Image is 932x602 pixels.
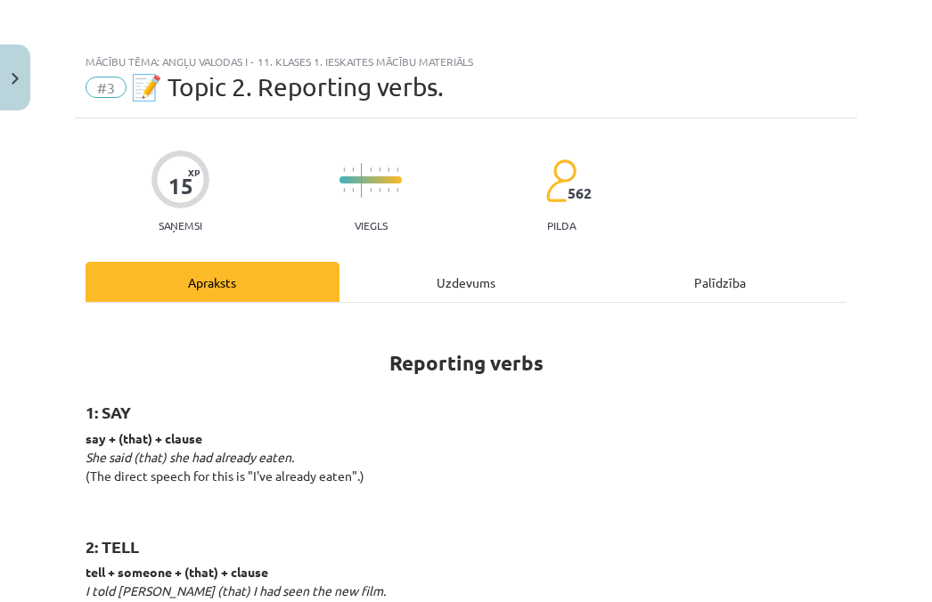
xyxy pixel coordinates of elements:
span: XP [188,167,200,177]
span: #3 [86,77,127,98]
img: icon-short-line-57e1e144782c952c97e751825c79c345078a6d821885a25fce030b3d8c18986b.svg [370,167,372,172]
em: I told [PERSON_NAME] (that) I had seen the new film. [86,582,386,598]
img: icon-close-lesson-0947bae3869378f0d4975bcd49f059093ad1ed9edebbc8119c70593378902aed.svg [12,73,19,85]
div: Mācību tēma: Angļu valodas i - 11. klases 1. ieskaites mācību materiāls [86,55,846,68]
strong: Reporting verbs [389,350,544,376]
strong: 2: TELL [86,536,139,557]
img: icon-short-line-57e1e144782c952c97e751825c79c345078a6d821885a25fce030b3d8c18986b.svg [388,167,389,172]
img: icon-short-line-57e1e144782c952c97e751825c79c345078a6d821885a25fce030b3d8c18986b.svg [397,188,398,192]
img: icon-short-line-57e1e144782c952c97e751825c79c345078a6d821885a25fce030b3d8c18986b.svg [370,188,372,192]
img: icon-short-line-57e1e144782c952c97e751825c79c345078a6d821885a25fce030b3d8c18986b.svg [388,188,389,192]
p: Viegls [355,219,388,232]
img: icon-short-line-57e1e144782c952c97e751825c79c345078a6d821885a25fce030b3d8c18986b.svg [352,167,354,172]
img: icon-short-line-57e1e144782c952c97e751825c79c345078a6d821885a25fce030b3d8c18986b.svg [379,167,380,172]
em: She said (that) she had already eaten. [86,449,294,465]
img: icon-short-line-57e1e144782c952c97e751825c79c345078a6d821885a25fce030b3d8c18986b.svg [343,167,345,172]
div: Uzdevums [339,262,593,302]
img: icon-short-line-57e1e144782c952c97e751825c79c345078a6d821885a25fce030b3d8c18986b.svg [352,188,354,192]
img: icon-short-line-57e1e144782c952c97e751825c79c345078a6d821885a25fce030b3d8c18986b.svg [397,167,398,172]
strong: say + (that) + clause [86,430,202,446]
img: icon-short-line-57e1e144782c952c97e751825c79c345078a6d821885a25fce030b3d8c18986b.svg [379,188,380,192]
span: 📝 Topic 2. Reporting verbs. [131,72,444,102]
p: Saņemsi [151,219,209,232]
span: 562 [568,185,592,201]
p: (The direct speech for this is "I've already eaten".) [86,429,846,504]
p: pilda [547,219,576,232]
div: Palīdzība [593,262,846,302]
img: icon-long-line-d9ea69661e0d244f92f715978eff75569469978d946b2353a9bb055b3ed8787d.svg [361,163,363,198]
img: students-c634bb4e5e11cddfef0936a35e636f08e4e9abd3cc4e673bd6f9a4125e45ecb1.svg [545,159,576,203]
strong: tell + someone + (that) + clause [86,564,268,580]
img: icon-short-line-57e1e144782c952c97e751825c79c345078a6d821885a25fce030b3d8c18986b.svg [343,188,345,192]
div: Apraksts [86,262,339,302]
strong: 1: SAY [86,402,131,422]
div: 15 [168,174,193,199]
